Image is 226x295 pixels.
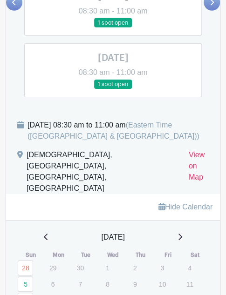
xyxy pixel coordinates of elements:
p: 2 [127,261,143,275]
a: 28 [18,260,33,275]
th: Fri [154,250,182,260]
span: [DATE] [101,232,124,243]
a: View on Map [189,149,209,194]
a: 5 [18,276,33,292]
p: 11 [182,277,197,291]
span: (Eastern Time ([GEOGRAPHIC_DATA] & [GEOGRAPHIC_DATA])) [27,121,199,140]
p: 6 [45,277,61,291]
div: [DATE] 08:30 am to 11:00 am [27,120,209,142]
p: 29 [45,261,61,275]
p: 30 [72,261,88,275]
a: Hide Calendar [158,203,212,211]
th: Wed [99,250,127,260]
p: 1 [100,261,115,275]
th: Tue [72,250,99,260]
p: 9 [127,277,143,291]
th: Mon [45,250,72,260]
p: 10 [155,277,170,291]
th: Sun [17,250,45,260]
th: Sat [181,250,209,260]
p: 7 [72,277,88,291]
p: 3 [155,261,170,275]
div: [DEMOGRAPHIC_DATA], [GEOGRAPHIC_DATA], [GEOGRAPHIC_DATA], [GEOGRAPHIC_DATA] [27,149,181,194]
p: 4 [182,261,197,275]
th: Thu [127,250,154,260]
p: 8 [100,277,115,291]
